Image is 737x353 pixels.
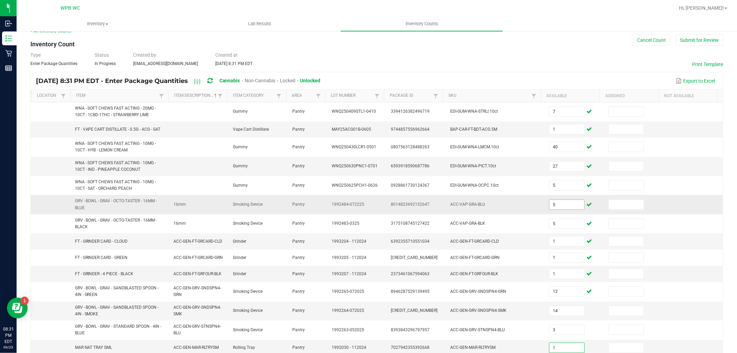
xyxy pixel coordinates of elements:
a: Filter [59,92,67,100]
span: Locked [280,78,295,83]
button: Submit for Review [675,34,723,46]
span: Smoking Device [233,327,263,332]
span: Pantry [292,271,305,276]
span: ACC-GEN-FT-GRCARD-GRN [174,255,223,260]
span: EDI-GUM-WNA-PICT.10ct [450,164,496,168]
span: WNQ250630PNC1-0701 [332,164,378,168]
span: Created by [133,52,156,58]
span: 1992265-072025 [332,289,364,294]
button: Cancel Count [633,34,670,46]
span: FT - GRINDER CARD - CLOUD [75,239,128,244]
a: Inventory Counts [341,17,503,31]
inline-svg: Reports [5,65,12,72]
a: LocationSortable [37,93,59,99]
span: Pantry [292,145,305,149]
span: ACC-GEN-MAR-RLTRYSM [450,345,495,350]
th: Not Available [659,90,717,102]
span: 3394126382496719 [391,109,430,114]
span: Pantry [292,109,305,114]
span: Pantry [292,345,305,350]
th: Available [541,90,599,102]
span: Smoking Device [233,308,263,313]
span: Gummy [233,183,248,188]
a: Filter [275,92,283,100]
a: Item CategorySortable [233,93,275,99]
span: Pantry [292,308,305,313]
span: Rolling Tray [233,345,255,350]
p: 09/23 [3,345,13,350]
span: Gummy [233,109,248,114]
span: 9744857556962664 [391,127,430,132]
span: WPB WC [61,5,81,11]
a: Filter [314,92,322,100]
span: Pantry [292,183,305,188]
span: 3175108745127422 [391,221,430,226]
a: SKUSortable [448,93,530,99]
span: Type [30,52,41,58]
span: 7027942355392668 [391,345,430,350]
span: 1992263-052025 [332,327,364,332]
a: AreaSortable [292,93,314,99]
span: Sortable [213,93,218,99]
span: Grinder [233,255,246,260]
span: Smoking Device [233,289,263,294]
span: ACC-GEN-GRV-SNDSPN4-GRN [174,286,221,297]
span: Smoking Device [233,221,263,226]
span: ACC-GEN-GRV-STNSPN4-BLU [174,324,221,335]
span: WNA - SOFT CHEWS FAST ACTING - 10MG - 10CT - HYB - LEMON CREAM [75,141,156,152]
span: ACC-GEN-GRV-STNSPN4-BLU [450,327,505,332]
span: GRV - BOWL - GRAV - OCTO-TASTER - 16MM - BLACK [75,218,157,229]
span: Gummy [233,164,248,168]
span: Inventory Counts [396,21,447,27]
span: FT - GRINDER - 4 PIECE - BLACK [75,271,134,276]
span: [EMAIL_ADDRESS][DOMAIN_NAME] [133,61,198,66]
span: 8946287529139495 [391,289,430,294]
span: FT - VAPE CART DISTILLATE - 0.5G - ACG - SAT [75,127,161,132]
a: Filter [432,92,440,100]
span: Pantry [292,221,305,226]
span: Enter Package Quantities [30,61,77,66]
a: Lot NumberSortable [331,93,373,99]
span: 1993207 - 112024 [332,271,366,276]
span: Hi, [PERSON_NAME]! [679,5,724,11]
span: ACC-GEN-GRV-SNDSPN4-GRN [450,289,506,294]
button: Print Template [692,61,723,68]
span: [CREDIT_CARD_NUMBER] [391,255,438,260]
span: EDI-GUM-WNA-OCPC.10ct [450,183,499,188]
a: Inventory [17,17,179,31]
span: GRV - BOWL - GRAV - STANDARD SPOON - 4IN - BLUE [75,324,162,335]
span: Unlocked [300,78,321,83]
span: Inventory [17,21,178,27]
span: WNA - SOFT CHEWS FAST ACTING - 10MG - 10CT - IND - PINEAPPLE COCONUT [75,160,156,172]
a: Filter [373,92,381,100]
span: 1993205 - 112024 [332,255,366,260]
span: 1992483-0325 [332,221,359,226]
span: [DATE] 8:31 PM EDT [215,61,253,66]
span: GRV - BOWL - GRAV - OCTO-TASTER - 16MM - BLUE [75,198,157,210]
span: [CREDIT_CARD_NUMBER] [391,308,438,313]
span: ACC-GEN-FT-GRCARD-CLD [450,239,499,244]
span: ACC-GEN-GRV-SNDSPN4-SMK [450,308,507,313]
span: Status [95,52,109,58]
span: Created at [215,52,238,58]
span: WNQ250625PCH1-0626 [332,183,378,188]
span: ACC-VAP-GRA-BLK [450,221,485,226]
span: 16mm [174,221,186,226]
div: [DATE] 8:31 PM EDT - Enter Package Quantities [36,75,326,87]
span: WNA - SOFT CHEWS FAST ACTING - 20MG - 10CT - 1CBD-1THC - STRAWBERRY LIME [75,106,156,117]
span: ACC-GEN-GRV-SNDSPN4-SMK [174,305,221,316]
span: GRV - BOWL - GRAV - SANDBLASTED SPOON - 4IN - GREEN [75,286,159,297]
span: 1992484-072225 [332,202,364,207]
span: Grinder [233,239,246,244]
span: Pantry [292,202,305,207]
iframe: Resource center [7,298,28,318]
p: 08:31 PM EDT [3,326,13,345]
inline-svg: Inbound [5,20,12,27]
span: 8393843296797957 [391,327,430,332]
span: EDI-GUM-WNA-LMCM.10ct [450,145,499,149]
span: ACC-GEN-FT-GRFOUR-BLK [174,271,222,276]
span: Smoking Device [233,202,263,207]
span: MAR NAT TRAY SML [75,345,112,350]
span: Pantry [292,327,305,332]
span: ACC-GEN-MAR-RLTRYSM [174,345,219,350]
